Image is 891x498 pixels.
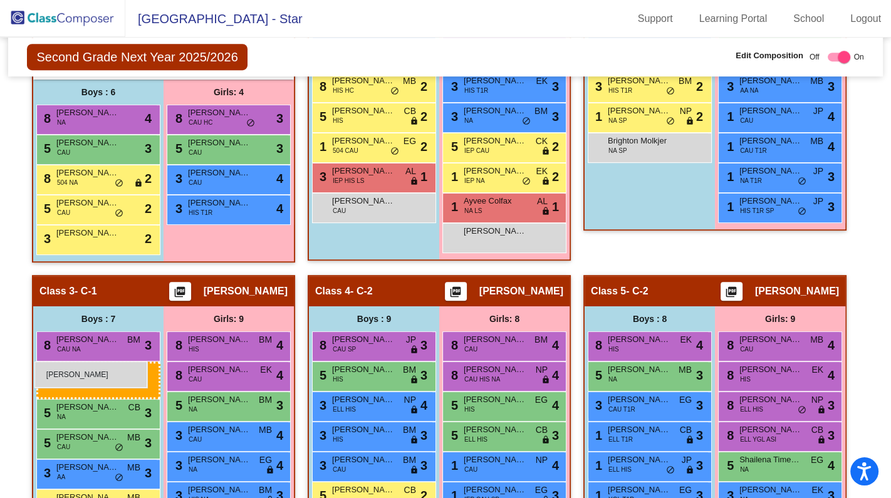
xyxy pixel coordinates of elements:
span: 8 [592,338,602,352]
span: do_not_disturb_alt [390,86,399,96]
span: NP [811,393,823,407]
span: BM [403,454,416,467]
span: 3 [316,428,326,442]
span: [PERSON_NAME] [739,165,802,177]
span: EG [259,454,272,467]
span: BM [403,423,416,437]
span: CB [680,423,692,437]
div: Boys : 7 [33,306,164,331]
span: [PERSON_NAME] [56,106,119,119]
span: 5 [41,406,51,420]
span: [PERSON_NAME] [332,333,395,346]
span: 3 [316,170,326,184]
span: Second Grade Next Year 2025/2026 [27,44,247,70]
span: - C-1 [75,285,97,298]
span: 3 [828,197,835,216]
span: 8 [172,368,182,382]
span: [PERSON_NAME] [332,363,395,376]
span: NP [680,105,692,118]
span: 3 [276,139,283,158]
span: EG [404,135,416,148]
span: CAU [57,442,70,452]
span: [PERSON_NAME] [188,333,251,346]
span: CAU SP [333,345,356,354]
span: 3 [696,396,703,415]
span: [PERSON_NAME] [188,106,251,119]
span: [PERSON_NAME] [464,363,526,376]
span: [PERSON_NAME] [479,285,563,298]
span: Brighton Molkjer [608,135,670,147]
span: [PERSON_NAME] [739,393,802,406]
span: [PERSON_NAME] [464,333,526,346]
span: 3 [552,107,559,126]
span: CAU [189,178,202,187]
span: 8 [724,398,734,412]
span: MB [679,363,692,376]
span: 8 [724,428,734,442]
span: 2 [696,107,703,126]
span: ELL T1R [608,435,633,444]
span: CAU [57,148,70,157]
span: [PERSON_NAME] [188,393,251,406]
span: 3 [420,426,427,445]
span: [PERSON_NAME] [464,135,526,147]
button: Print Students Details [445,282,467,301]
span: 5 [172,142,182,155]
span: CAU [740,116,753,125]
span: BM [403,363,416,376]
span: 5 [41,436,51,450]
span: [PERSON_NAME] [188,363,251,376]
span: 2 [420,137,427,156]
span: do_not_disturb_alt [666,117,675,127]
span: NP [536,363,548,376]
span: MB [259,423,272,437]
span: Edit Composition [736,49,803,62]
span: On [854,51,864,63]
span: [PERSON_NAME] [204,285,288,298]
span: lock [541,177,550,187]
span: 4 [828,366,835,385]
span: Off [810,51,820,63]
span: lock [410,405,419,415]
span: [PERSON_NAME] [188,167,251,179]
span: do_not_disturb_alt [666,86,675,96]
span: CB [128,401,140,414]
span: CAU T1R [740,146,767,155]
span: [PERSON_NAME] [PERSON_NAME] [332,135,395,147]
span: 4 [552,396,559,415]
span: lock [685,117,694,127]
span: [PERSON_NAME] [608,423,670,436]
span: [PERSON_NAME] [56,333,119,346]
span: 5 [316,110,326,123]
span: NA LS [464,206,482,215]
span: NA [57,412,66,422]
span: BM [534,333,548,346]
span: HIS T1R [608,86,632,95]
div: Girls: 4 [164,80,294,105]
a: Support [628,9,683,29]
span: 2 [420,107,427,126]
span: lock [410,177,419,187]
span: 3 [552,426,559,445]
span: [PERSON_NAME] [332,105,395,117]
span: BM [259,393,272,407]
span: 1 [724,200,734,214]
span: EK [260,363,272,376]
span: [PERSON_NAME] [608,105,670,117]
span: 4 [276,336,283,355]
span: lock [817,435,826,445]
span: HIS T1R [464,86,488,95]
span: 3 [828,426,835,445]
span: 5 [172,398,182,412]
span: [PERSON_NAME] [608,393,670,406]
span: HIS [464,405,475,414]
span: [PERSON_NAME] [739,135,802,147]
span: 3 [552,77,559,96]
span: 3 [828,167,835,186]
span: CAU T1R [608,405,635,414]
span: MB [810,135,823,148]
span: 8 [316,338,326,352]
span: NA [464,116,473,125]
span: [PERSON_NAME] [332,165,395,177]
span: 3 [448,110,458,123]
